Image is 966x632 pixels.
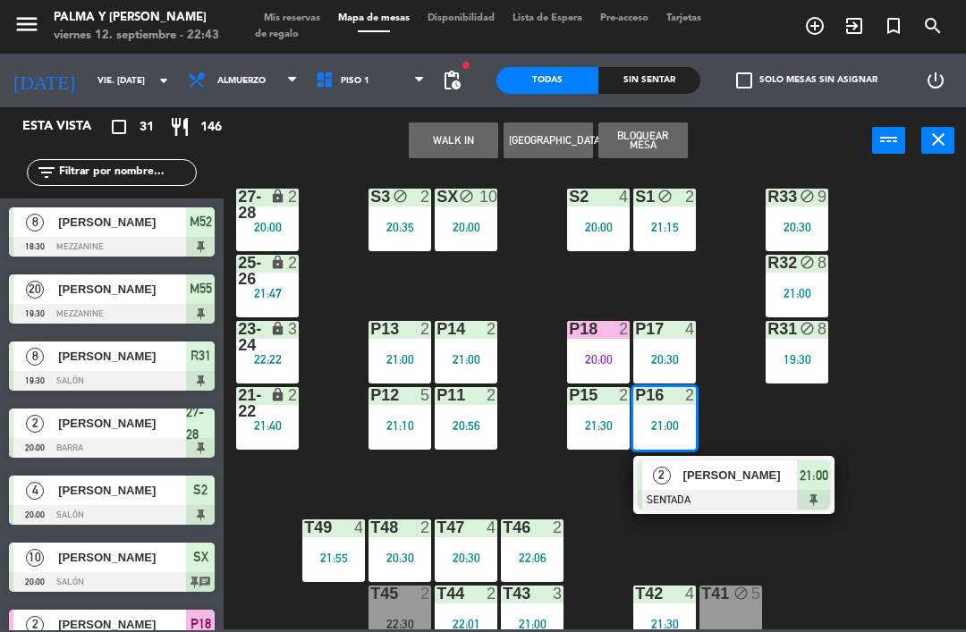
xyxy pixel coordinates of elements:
span: fiber_manual_record [461,60,471,71]
div: S1 [635,189,636,205]
span: 2 [653,467,671,485]
div: viernes 12. septiembre - 22:43 [54,27,219,45]
span: M55 [190,278,212,299]
div: 22:30 [369,618,431,630]
div: 20:00 [435,221,497,233]
div: 4 [685,586,696,602]
div: T41 [701,586,702,602]
div: 4 [487,519,497,535]
span: [PERSON_NAME] [58,347,186,366]
span: Lista de Espera [504,13,591,23]
div: T47 [436,519,437,535]
div: 2 [553,519,563,535]
div: R32 [767,255,768,271]
div: 21:40 [236,419,299,432]
i: block [393,189,408,204]
div: 20:30 [369,552,431,564]
i: block [800,255,815,270]
span: check_box_outline_blank [736,72,752,88]
span: M52 [190,211,212,232]
div: 22:01 [435,618,497,630]
span: SX [193,546,208,568]
div: 20:35 [369,221,431,233]
div: 19:30 [766,353,828,366]
i: block [459,189,474,204]
span: 31 [140,117,154,138]
span: 10 [26,549,44,567]
span: 2 [26,415,44,433]
span: [PERSON_NAME] [58,414,186,433]
button: WALK IN [409,122,498,158]
div: 5 [420,387,431,403]
div: 23-24 [238,321,239,353]
span: Mis reservas [255,13,329,23]
span: 27-28 [186,401,215,445]
div: P13 [370,321,371,337]
span: WALK IN [835,11,874,41]
span: Pre-acceso [591,13,657,23]
div: T45 [370,586,371,602]
div: 2 [487,387,497,403]
div: T44 [436,586,437,602]
i: arrow_drop_down [153,70,174,91]
div: 21:55 [302,552,365,564]
span: [PERSON_NAME] [58,548,186,567]
div: 2 [685,387,696,403]
span: Reserva especial [874,11,913,41]
div: T43 [503,586,504,602]
button: Bloquear Mesa [598,122,688,158]
div: 21:00 [766,287,828,299]
div: T46 [503,519,504,535]
i: filter_list [36,162,57,183]
span: pending_actions [441,70,462,91]
div: P14 [436,321,437,337]
div: 21:00 [435,353,497,366]
i: block [800,189,815,204]
i: exit_to_app [843,15,865,37]
div: SX [436,189,437,205]
span: 8 [26,348,44,366]
span: [PERSON_NAME] [58,280,186,299]
div: 4 [619,189,630,205]
div: P12 [370,387,371,403]
div: 22:06 [501,552,563,564]
input: Filtrar por nombre... [57,163,196,182]
div: S3 [370,189,371,205]
i: lock [270,321,285,336]
button: [GEOGRAPHIC_DATA] [504,122,593,158]
div: 20:30 [766,221,828,233]
div: 20:00 [236,221,299,233]
button: menu [13,11,40,44]
span: BUSCAR [913,11,953,41]
div: 5 [751,586,762,602]
div: 21:47 [236,287,299,299]
div: P16 [635,387,636,403]
span: 20 [26,281,44,299]
span: 8 [26,214,44,232]
span: [PERSON_NAME] [58,481,186,500]
div: 20:56 [435,419,497,432]
div: 2 [288,387,299,403]
i: search [922,15,944,37]
div: P17 [635,321,636,337]
span: 146 [200,117,222,138]
span: 4 [26,482,44,500]
div: 2 [420,586,431,602]
span: S2 [193,479,208,501]
div: Esta vista [9,116,129,138]
div: 2 [288,189,299,205]
span: Piso 1 [341,76,369,86]
i: lock [270,189,285,204]
span: R31 [191,345,211,367]
div: 2 [619,321,630,337]
div: 20:00 [567,353,630,366]
i: power_input [878,129,900,150]
div: R33 [767,189,768,205]
div: 2 [619,387,630,403]
i: turned_in_not [883,15,904,37]
button: power_input [872,127,905,154]
div: T42 [635,586,636,602]
div: 8 [818,255,828,271]
div: T48 [370,519,371,535]
div: 20:30 [435,552,497,564]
